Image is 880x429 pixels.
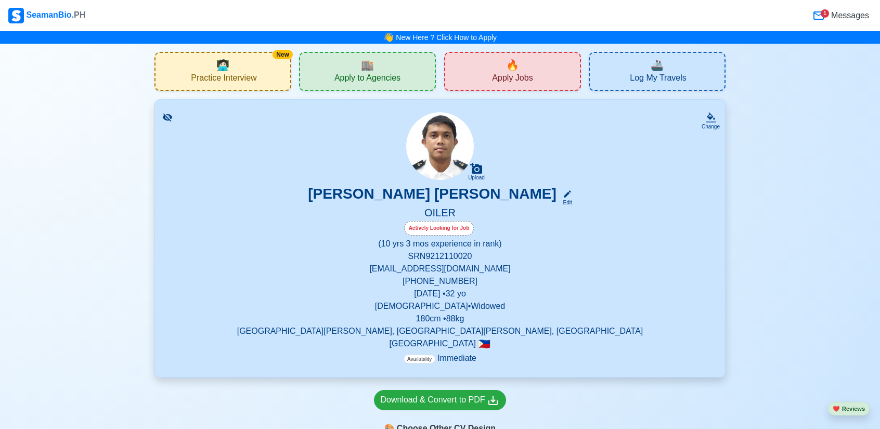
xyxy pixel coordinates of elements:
div: Change [702,123,720,131]
span: .PH [72,10,86,19]
span: Apply Jobs [492,73,533,86]
div: Download & Convert to PDF [381,394,500,407]
span: new [506,57,519,73]
p: [GEOGRAPHIC_DATA][PERSON_NAME], [GEOGRAPHIC_DATA][PERSON_NAME], [GEOGRAPHIC_DATA] [167,325,713,337]
span: Practice Interview [191,73,256,86]
div: Edit [559,199,572,206]
span: bell [381,30,396,46]
div: Upload [468,175,485,181]
div: New [273,50,293,59]
span: Messages [829,9,869,22]
p: SRN 9212110020 [167,250,713,263]
p: [EMAIL_ADDRESS][DOMAIN_NAME] [167,263,713,275]
div: Actively Looking for Job [404,221,474,236]
p: [DEMOGRAPHIC_DATA] • Widowed [167,300,713,313]
span: Availability [404,355,435,363]
span: Log My Travels [630,73,686,86]
p: [DATE] • 32 yo [167,288,713,300]
h3: [PERSON_NAME] [PERSON_NAME] [308,185,557,206]
div: SeamanBio [8,8,85,23]
h5: OILER [167,206,713,221]
a: Download & Convert to PDF [374,390,507,410]
p: 180 cm • 88 kg [167,313,713,325]
span: Apply to Agencies [334,73,400,86]
p: [PHONE_NUMBER] [167,275,713,288]
span: 🇵🇭 [478,339,490,349]
p: (10 yrs 3 mos experience in rank) [167,238,713,250]
button: heartReviews [828,402,870,416]
span: heart [833,406,840,412]
a: New Here ? Click How to Apply [396,33,497,42]
span: travel [651,57,664,73]
p: [GEOGRAPHIC_DATA] [167,337,713,350]
span: interview [216,57,229,73]
span: agencies [361,57,374,73]
div: 1 [821,9,829,18]
img: Logo [8,8,24,23]
p: Immediate [404,352,476,365]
